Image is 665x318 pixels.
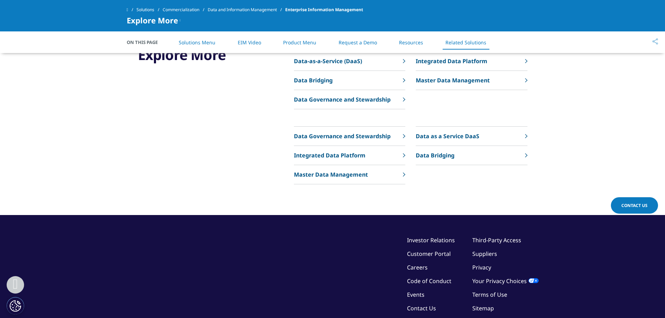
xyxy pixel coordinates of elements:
[294,165,405,184] a: Master Data Management
[407,236,455,244] a: Investor Relations
[136,3,163,16] a: Solutions
[138,46,254,64] h3: Explore More
[416,146,527,165] a: Data Bridging
[472,250,497,258] a: Suppliers
[163,3,208,16] a: Commercialization
[283,39,316,46] a: Product Menu
[621,202,648,208] span: Contact Us
[416,57,487,65] p: Integrated Data Platform
[294,90,405,109] a: Data Governance and Stewardship
[416,76,490,84] p: Master Data Management
[472,291,507,298] a: Terms of Use
[416,52,527,71] a: Integrated Data Platform
[208,3,285,16] a: Data and Information Management
[472,277,539,285] a: Your Privacy Choices
[416,151,455,160] p: Data Bridging
[294,151,365,160] p: Integrated Data Platform
[294,71,405,90] a: Data Bridging
[472,264,491,271] a: Privacy
[238,39,261,46] a: EIM Video
[416,127,527,146] a: Data as a Service DaaS
[407,277,451,285] a: Code of Conduct
[416,132,479,140] p: Data as a Service DaaS
[472,304,494,312] a: Sitemap
[399,39,423,46] a: Resources
[179,39,215,46] a: Solutions Menu
[7,297,24,315] button: Cookies Settings
[127,39,165,46] span: On This Page
[339,39,377,46] a: Request a Demo
[294,132,391,140] p: Data Governance and Stewardship
[294,146,405,165] a: Integrated Data Platform
[285,3,363,16] span: Enterprise Information Management
[127,16,178,24] span: Explore More
[294,57,362,65] p: Data-as-a-Service (DaaS)
[416,71,527,90] a: Master Data Management
[294,170,368,179] p: Master Data Management
[407,291,424,298] a: Events
[294,95,391,104] p: Data Governance and Stewardship
[407,250,451,258] a: Customer Portal
[472,236,521,244] a: Third-Party Access
[445,39,486,46] a: Related Solutions
[611,197,658,214] a: Contact Us
[407,304,436,312] a: Contact Us
[294,52,405,71] a: Data-as-a-Service (DaaS)
[294,127,405,146] a: Data Governance and Stewardship
[294,76,333,84] p: Data Bridging
[407,264,428,271] a: Careers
